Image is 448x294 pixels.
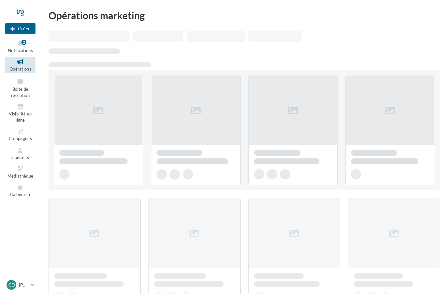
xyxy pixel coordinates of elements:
[5,38,35,54] button: Notifications 2
[5,164,35,180] a: Médiathèque
[7,173,34,179] span: Médiathèque
[8,282,15,288] span: Cd
[5,183,35,199] a: Calendrier
[9,111,32,123] span: Visibilité en ligne
[9,66,31,72] span: Opérations
[5,145,35,161] a: Contacts
[5,23,35,34] div: Nouvelle campagne
[5,23,35,34] button: Créer
[5,127,35,142] a: Campagnes
[19,282,28,288] p: [PERSON_NAME]
[10,192,31,197] span: Calendrier
[11,155,29,160] span: Contacts
[5,279,35,291] a: Cd [PERSON_NAME]
[5,57,35,73] a: Opérations
[9,136,32,141] span: Campagnes
[21,40,26,45] div: 2
[11,87,30,98] span: Boîte de réception
[5,102,35,124] a: Visibilité en ligne
[8,48,33,53] span: Notifications
[5,76,35,100] a: Boîte de réception
[49,10,440,20] div: Opérations marketing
